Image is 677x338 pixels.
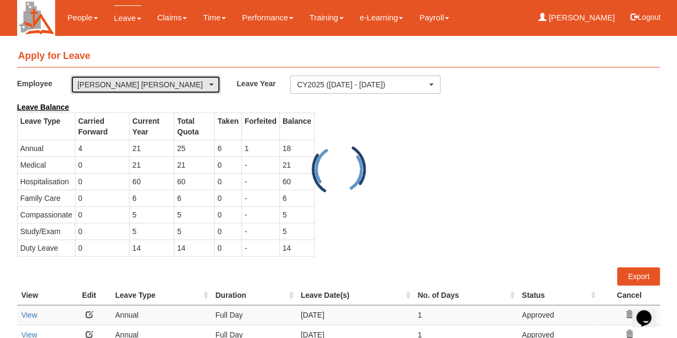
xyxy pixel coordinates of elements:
td: Compassionate [17,206,75,223]
td: Annual [111,305,211,325]
td: 0 [75,156,129,173]
td: 5 [279,206,314,223]
div: [PERSON_NAME] [PERSON_NAME] [78,79,208,90]
td: - [241,173,279,190]
td: 0 [215,156,241,173]
td: Medical [17,156,75,173]
td: Duty Leave [17,239,75,256]
th: View [17,286,67,305]
button: CY2025 ([DATE] - [DATE]) [290,76,440,94]
a: [PERSON_NAME] [538,5,615,30]
td: 6 [215,140,241,156]
td: - [241,223,279,239]
div: CY2025 ([DATE] - [DATE]) [297,79,427,90]
th: Total Quota [174,112,215,140]
a: Export [617,267,660,286]
th: Leave Date(s) : activate to sort column ascending [296,286,413,305]
td: Full Day [211,305,296,325]
a: Time [203,5,226,30]
a: Claims [157,5,187,30]
td: - [241,190,279,206]
a: Leave [114,5,141,31]
td: 5 [279,223,314,239]
a: e-Learning [360,5,404,30]
th: Forfeited [241,112,279,140]
td: 4 [75,140,129,156]
td: 21 [130,156,174,173]
label: Employee [17,76,71,91]
td: 6 [279,190,314,206]
th: Cancel [598,286,660,305]
td: 1 [241,140,279,156]
th: Edit [67,286,111,305]
td: 0 [75,173,129,190]
a: Payroll [419,5,449,30]
td: - [241,206,279,223]
td: 0 [75,190,129,206]
td: 21 [279,156,314,173]
td: 6 [130,190,174,206]
td: 6 [174,190,215,206]
th: Current Year [130,112,174,140]
td: 0 [75,239,129,256]
td: 60 [279,173,314,190]
td: 5 [174,223,215,239]
td: - [241,156,279,173]
td: 0 [215,173,241,190]
td: 14 [279,239,314,256]
td: Hospitalisation [17,173,75,190]
td: 1 [413,305,518,325]
td: 14 [130,239,174,256]
a: Training [309,5,344,30]
b: Leave Balance [17,103,69,111]
h4: Apply for Leave [17,46,660,67]
td: 0 [215,190,241,206]
td: Family Care [17,190,75,206]
td: 5 [130,206,174,223]
td: 14 [174,239,215,256]
td: Approved [518,305,598,325]
th: Taken [215,112,241,140]
td: Study/Exam [17,223,75,239]
td: 60 [130,173,174,190]
th: Status : activate to sort column ascending [518,286,598,305]
td: 0 [75,223,129,239]
th: Balance [279,112,314,140]
a: View [21,311,37,319]
button: Logout [623,4,668,30]
td: 0 [215,239,241,256]
th: Duration : activate to sort column ascending [211,286,296,305]
td: 21 [130,140,174,156]
a: Performance [242,5,293,30]
td: - [241,239,279,256]
td: 0 [215,223,241,239]
td: 60 [174,173,215,190]
td: 5 [174,206,215,223]
td: 0 [75,206,129,223]
th: No. of Days : activate to sort column ascending [413,286,518,305]
a: People [67,5,98,30]
th: Leave Type : activate to sort column ascending [111,286,211,305]
td: [DATE] [296,305,413,325]
button: [PERSON_NAME] [PERSON_NAME] [71,76,221,94]
td: 5 [130,223,174,239]
td: 0 [215,206,241,223]
th: Leave Type [17,112,75,140]
td: Annual [17,140,75,156]
td: 18 [279,140,314,156]
td: 21 [174,156,215,173]
td: 25 [174,140,215,156]
label: Leave Year [237,76,290,91]
th: Carried Forward [75,112,129,140]
iframe: chat widget [632,295,666,327]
